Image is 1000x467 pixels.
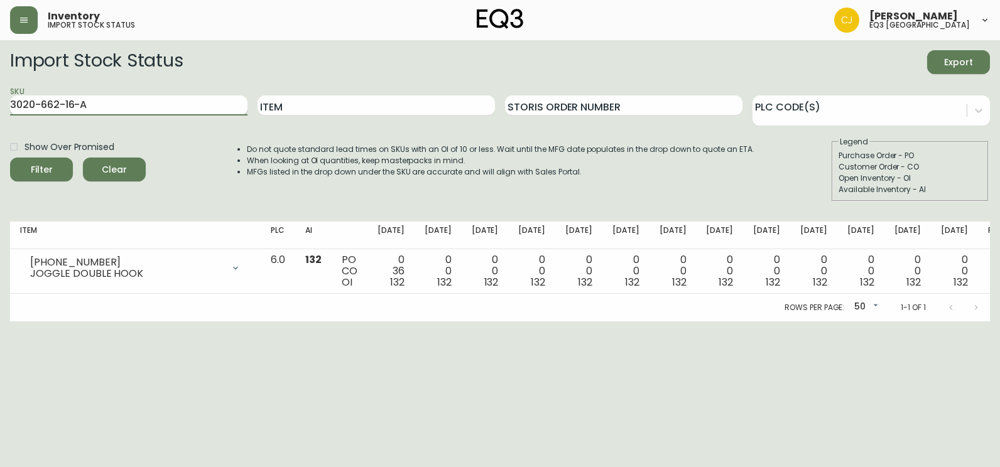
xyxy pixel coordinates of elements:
[578,275,592,289] span: 132
[508,222,555,249] th: [DATE]
[839,150,982,161] div: Purchase Order - PO
[869,21,970,29] h5: eq3 [GEOGRAPHIC_DATA]
[847,254,874,288] div: 0 0
[696,222,743,249] th: [DATE]
[839,173,982,184] div: Open Inventory - OI
[719,275,733,289] span: 132
[247,144,754,155] li: Do not quote standard lead times on SKUs with an OI of 10 or less. Wait until the MFG date popula...
[261,222,295,249] th: PLC
[612,254,639,288] div: 0 0
[941,254,968,288] div: 0 0
[93,162,136,178] span: Clear
[48,11,100,21] span: Inventory
[462,222,509,249] th: [DATE]
[10,158,73,181] button: Filter
[790,222,837,249] th: [DATE]
[954,275,968,289] span: 132
[602,222,649,249] th: [DATE]
[839,184,982,195] div: Available Inventory - AI
[839,136,869,148] legend: Legend
[565,254,592,288] div: 0 0
[477,9,523,29] img: logo
[342,275,352,289] span: OI
[247,166,754,178] li: MFGs listed in the drop down under the SKU are accurate and will align with Sales Portal.
[766,275,780,289] span: 132
[660,254,687,288] div: 0 0
[295,222,332,249] th: AI
[672,275,687,289] span: 132
[415,222,462,249] th: [DATE]
[24,141,114,154] span: Show Over Promised
[837,222,884,249] th: [DATE]
[342,254,357,288] div: PO CO
[484,275,499,289] span: 132
[518,254,545,288] div: 0 0
[20,254,251,282] div: [PHONE_NUMBER]JOGGLE DOUBLE HOOK
[937,55,980,70] span: Export
[555,222,602,249] th: [DATE]
[10,222,261,249] th: Item
[649,222,697,249] th: [DATE]
[472,254,499,288] div: 0 0
[869,11,958,21] span: [PERSON_NAME]
[367,222,415,249] th: [DATE]
[437,275,452,289] span: 132
[927,50,990,74] button: Export
[800,254,827,288] div: 0 0
[30,257,223,268] div: [PHONE_NUMBER]
[834,8,859,33] img: 7836c8950ad67d536e8437018b5c2533
[901,302,926,313] p: 1-1 of 1
[305,252,322,267] span: 132
[849,297,881,318] div: 50
[83,158,146,181] button: Clear
[30,268,223,279] div: JOGGLE DOUBLE HOOK
[48,21,135,29] h5: import stock status
[390,275,405,289] span: 132
[378,254,405,288] div: 0 36
[884,222,932,249] th: [DATE]
[906,275,921,289] span: 132
[261,249,295,294] td: 6.0
[931,222,978,249] th: [DATE]
[425,254,452,288] div: 0 0
[894,254,921,288] div: 0 0
[247,155,754,166] li: When looking at OI quantities, keep masterpacks in mind.
[785,302,844,313] p: Rows per page:
[531,275,545,289] span: 132
[753,254,780,288] div: 0 0
[743,222,790,249] th: [DATE]
[860,275,874,289] span: 132
[839,161,982,173] div: Customer Order - CO
[706,254,733,288] div: 0 0
[813,275,827,289] span: 132
[625,275,639,289] span: 132
[10,50,183,74] h2: Import Stock Status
